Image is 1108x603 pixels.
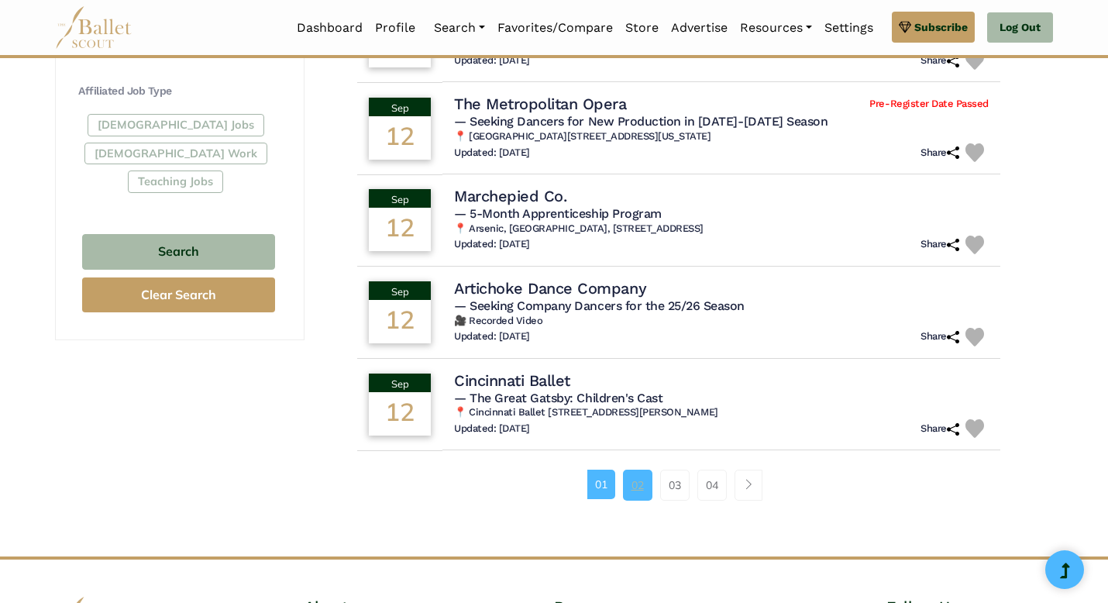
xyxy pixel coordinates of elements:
[82,277,275,312] button: Clear Search
[454,370,570,391] h4: Cincinnati Ballet
[920,330,959,343] h6: Share
[619,12,665,44] a: Store
[369,116,431,160] div: 12
[369,189,431,208] div: Sep
[369,98,431,116] div: Sep
[428,12,491,44] a: Search
[454,315,989,328] h6: 🎥 Recorded Video
[369,12,422,44] a: Profile
[454,54,530,67] h6: Updated: [DATE]
[369,392,431,436] div: 12
[697,470,727,501] a: 04
[623,470,652,501] a: 02
[82,234,275,270] button: Search
[369,208,431,251] div: 12
[454,406,989,419] h6: 📍 Cincinnati Ballet [STREET_ADDRESS][PERSON_NAME]
[369,374,431,392] div: Sep
[454,330,530,343] h6: Updated: [DATE]
[454,298,745,313] span: — Seeking Company Dancers for the 25/26 Season
[665,12,734,44] a: Advertise
[660,470,690,501] a: 03
[454,391,662,405] span: — The Great Gatsby: Children's Cast
[454,130,989,143] h6: 📍 [GEOGRAPHIC_DATA][STREET_ADDRESS][US_STATE]
[987,12,1053,43] a: Log Out
[454,278,646,298] h4: Artichoke Dance Company
[920,422,959,436] h6: Share
[869,98,988,111] span: Pre-Register Date Passed
[291,12,369,44] a: Dashboard
[914,19,968,36] span: Subscribe
[454,94,626,114] h4: The Metropolitan Opera
[369,281,431,300] div: Sep
[892,12,975,43] a: Subscribe
[454,222,989,236] h6: 📍 Arsenic, [GEOGRAPHIC_DATA], [STREET_ADDRESS]
[587,470,615,499] a: 01
[734,12,818,44] a: Resources
[454,238,530,251] h6: Updated: [DATE]
[899,19,911,36] img: gem.svg
[454,422,530,436] h6: Updated: [DATE]
[454,186,566,206] h4: Marchepied Co.
[491,12,619,44] a: Favorites/Compare
[920,238,959,251] h6: Share
[818,12,879,44] a: Settings
[454,206,662,221] span: — 5-Month Apprenticeship Program
[587,470,771,501] nav: Page navigation example
[920,54,959,67] h6: Share
[454,114,828,129] span: — Seeking Dancers for New Production in [DATE]-[DATE] Season
[369,300,431,343] div: 12
[454,146,530,160] h6: Updated: [DATE]
[78,84,279,99] h4: Affiliated Job Type
[920,146,959,160] h6: Share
